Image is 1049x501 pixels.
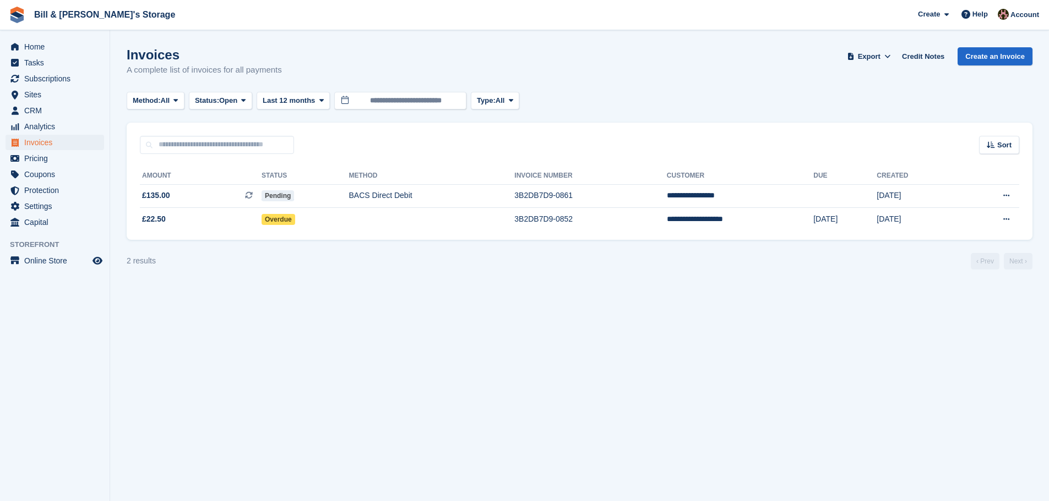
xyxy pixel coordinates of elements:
span: Settings [24,199,90,214]
a: menu [6,151,104,166]
td: [DATE] [877,184,959,208]
span: Sort [997,140,1012,151]
a: menu [6,253,104,268]
span: Account [1010,9,1039,20]
th: Customer [667,167,813,185]
a: menu [6,119,104,134]
span: Online Store [24,253,90,268]
th: Invoice Number [514,167,667,185]
a: Next [1004,253,1032,269]
button: Method: All [127,92,184,110]
span: CRM [24,103,90,118]
img: stora-icon-8386f47178a22dfd0bd8f6a31ec36ba5ce8667c1dd55bd0f319d3a0aa187defe.svg [9,7,25,23]
span: Capital [24,214,90,230]
a: menu [6,135,104,150]
span: £22.50 [142,213,166,225]
a: Previous [971,253,999,269]
span: Coupons [24,167,90,182]
span: Status: [195,95,219,106]
span: Tasks [24,55,90,70]
span: Pending [262,190,294,201]
td: [DATE] [877,208,959,231]
a: menu [6,183,104,198]
button: Export [845,47,893,65]
td: BACS Direct Debit [349,184,515,208]
span: Help [972,9,988,20]
span: Create [918,9,940,20]
a: menu [6,87,104,102]
a: menu [6,71,104,86]
td: 3B2DB7D9-0852 [514,208,667,231]
a: menu [6,167,104,182]
a: Create an Invoice [958,47,1032,65]
th: Created [877,167,959,185]
span: Analytics [24,119,90,134]
span: Protection [24,183,90,198]
nav: Page [969,253,1035,269]
span: Subscriptions [24,71,90,86]
a: menu [6,214,104,230]
img: Jack Bottesch [998,9,1009,20]
td: [DATE] [813,208,877,231]
p: A complete list of invoices for all payments [127,64,282,76]
a: menu [6,103,104,118]
a: Credit Notes [898,47,949,65]
span: All [161,95,170,106]
th: Amount [140,167,262,185]
h1: Invoices [127,47,282,62]
button: Type: All [471,92,519,110]
span: Export [858,51,880,62]
th: Due [813,167,877,185]
a: Preview store [91,254,104,267]
button: Status: Open [189,92,252,110]
span: Sites [24,87,90,102]
span: Pricing [24,151,90,166]
span: Type: [477,95,496,106]
span: Storefront [10,239,110,250]
th: Method [349,167,515,185]
span: Last 12 months [263,95,315,106]
a: Bill & [PERSON_NAME]'s Storage [30,5,180,24]
th: Status [262,167,349,185]
span: All [496,95,505,106]
span: £135.00 [142,190,170,201]
span: Method: [133,95,161,106]
a: menu [6,39,104,54]
span: Home [24,39,90,54]
span: Invoices [24,135,90,150]
a: menu [6,55,104,70]
a: menu [6,199,104,214]
span: Overdue [262,214,295,225]
button: Last 12 months [257,92,330,110]
div: 2 results [127,255,156,267]
span: Open [219,95,237,106]
td: 3B2DB7D9-0861 [514,184,667,208]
